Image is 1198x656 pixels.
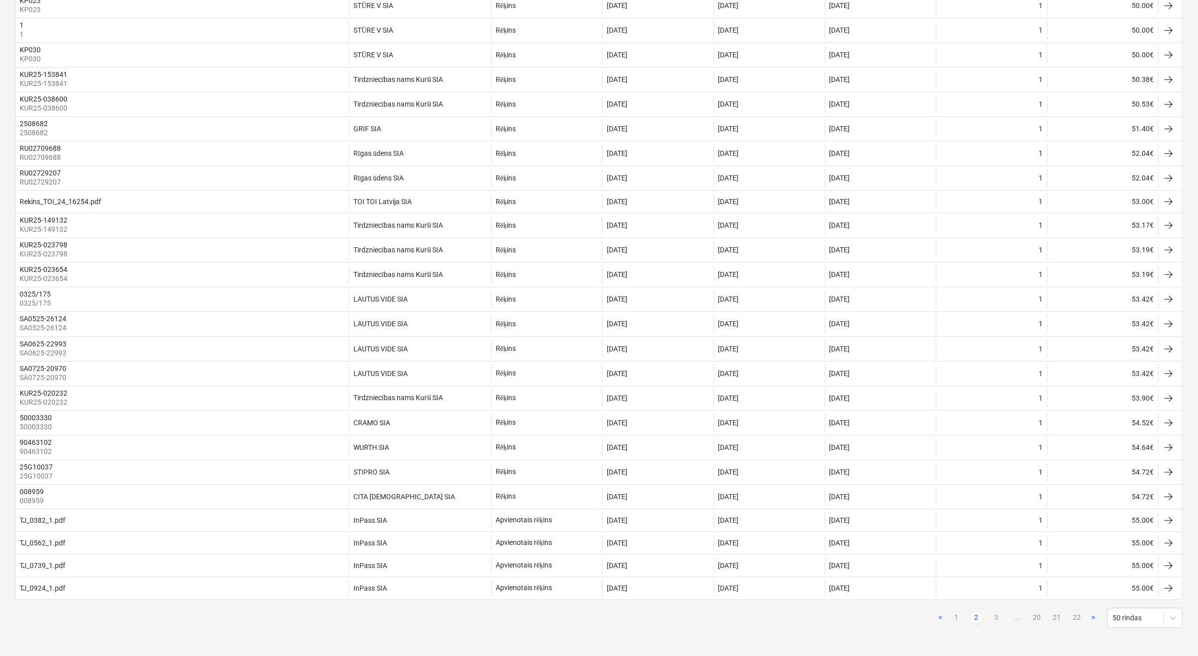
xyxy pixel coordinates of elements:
iframe: Chat Widget [1148,608,1198,656]
p: KUR25-023798 [20,249,69,259]
div: [DATE] [830,561,850,570]
div: 1 [1039,149,1043,157]
div: [DATE] [718,2,739,10]
div: LAUTUS VIDE SIA [353,345,408,353]
div: 52.04€ [1047,144,1158,162]
div: SA0525-26124 [20,315,66,323]
div: 1 [1039,468,1043,476]
div: [DATE] [830,270,850,278]
div: KUR25-038600 [20,95,67,103]
div: [DATE] [718,561,739,570]
div: [DATE] [830,174,850,182]
div: 008959 [20,488,44,496]
div: [DATE] [607,75,627,83]
div: 1 [1039,584,1043,592]
div: KUR25-153841 [20,70,67,78]
div: Rēķins [496,198,516,206]
div: [DATE] [718,100,739,108]
div: Rēķins [496,394,516,402]
div: 90463102 [20,438,52,446]
div: CITA [DEMOGRAPHIC_DATA] SIA [353,493,455,501]
div: InPass SIA [353,516,387,524]
div: 50.00€ [1047,21,1158,39]
div: [DATE] [830,295,850,303]
div: [DATE] [830,2,850,10]
div: 1 [20,21,24,29]
div: [DATE] [718,394,739,402]
div: [DATE] [607,246,627,254]
div: [DATE] [830,516,850,524]
p: KUR25-038600 [20,103,69,113]
div: [DATE] [830,468,850,476]
div: 54.72€ [1047,488,1158,506]
a: ... [1011,612,1023,624]
div: Tirdzniecības nams Kurši SIA [353,394,443,402]
div: [DATE] [718,174,739,182]
div: Rēķins [496,174,516,182]
div: STŪRE V SIA [353,2,393,10]
div: TJ_0924_1.pdf [20,584,65,592]
div: [DATE] [607,443,627,451]
div: RU02709688 [20,144,61,152]
div: 1 [1039,394,1043,402]
div: 1 [1039,174,1043,182]
div: [DATE] [718,345,739,353]
div: [DATE] [830,100,850,108]
a: Next page [1087,612,1099,624]
div: [DATE] [718,295,739,303]
div: 1 [1039,51,1043,59]
div: InPass SIA [353,584,387,592]
div: [DATE] [607,345,627,353]
div: Apvienotais rēķins [496,561,552,570]
div: [DATE] [718,125,739,133]
div: [DATE] [607,394,627,402]
div: STIPRO SIA [353,468,390,476]
div: Rēķins [496,369,516,378]
div: [DATE] [607,516,627,524]
div: TOI TOI Latvija SIA [353,198,412,206]
a: Page 2 is your current page [971,612,983,624]
p: KUR25-153841 [20,78,69,88]
div: Rēķins [496,270,516,279]
div: STŪRE V SIA [353,26,393,35]
div: [DATE] [718,75,739,83]
div: 55.00€ [1047,535,1158,551]
div: Rēķins [496,320,516,328]
div: [DATE] [830,369,850,378]
div: Rēķins [496,418,516,427]
div: [DATE] [607,26,627,34]
p: 0325/175 [20,298,53,308]
div: [DATE] [607,100,627,108]
div: LAUTUS VIDE SIA [353,369,408,378]
div: [DATE] [718,539,739,547]
div: Apvienotais rēķins [496,584,552,592]
div: Tirdzniecības nams Kurši SIA [353,75,443,84]
div: [DATE] [718,270,739,278]
p: KUR25-020232 [20,397,69,407]
p: SA0725-20970 [20,372,68,383]
div: InPass SIA [353,561,387,570]
div: [DATE] [607,221,627,229]
div: 1 [1039,539,1043,547]
div: 1 [1039,320,1043,328]
div: 1 [1039,270,1043,278]
div: WURTH SIA [353,443,389,451]
div: LAUTUS VIDE SIA [353,295,408,303]
div: [DATE] [607,320,627,328]
a: Previous page [935,612,947,624]
div: Tirdzniecības nams Kurši SIA [353,221,443,230]
div: 25G10037 [20,463,53,471]
div: Rēķins [496,221,516,230]
div: [DATE] [830,394,850,402]
div: 51.40€ [1047,120,1158,138]
p: KP023 [20,5,43,15]
div: [DATE] [830,443,850,451]
div: [DATE] [830,246,850,254]
div: [DATE] [830,419,850,427]
div: Rēķins [496,51,516,59]
div: Rēķins [496,344,516,353]
div: SA0725-20970 [20,364,66,372]
div: TJ_0562_1.pdf [20,539,65,547]
div: Tirdzniecības nams Kurši SIA [353,100,443,109]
